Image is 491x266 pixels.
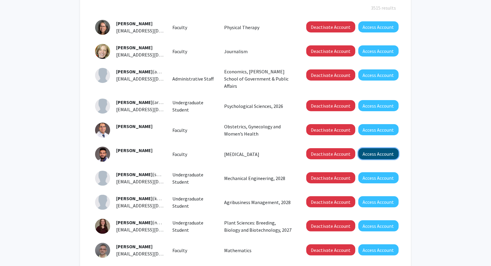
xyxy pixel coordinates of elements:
[306,21,355,32] button: Deactivate Account
[168,151,220,158] div: Faculty
[224,247,293,254] p: Mathematics
[306,69,355,81] button: Deactivate Account
[358,244,399,255] button: Access Account
[168,171,220,185] div: Undergraduate Student
[116,99,169,105] span: (araxht)
[224,68,293,90] p: Economics, [PERSON_NAME] School of Government & Public Affairs
[95,44,110,59] img: Profile Picture
[116,195,153,201] span: [PERSON_NAME]
[116,69,177,75] span: (abbottkm)
[224,199,293,206] p: Agribusiness Management, 2028
[168,219,220,234] div: Undergraduate Student
[95,243,110,258] img: Profile Picture
[224,151,293,158] p: [MEDICAL_DATA]
[224,219,293,234] p: Plant Sciences: Breeding, Biology and Biotechnology, 2027
[168,48,220,55] div: Faculty
[358,196,399,207] button: Access Account
[306,220,355,231] button: Deactivate Account
[358,172,399,183] button: Access Account
[306,244,355,255] button: Deactivate Account
[116,243,153,249] span: [PERSON_NAME]
[358,69,399,81] button: Access Account
[306,100,355,111] button: Deactivate Account
[116,171,168,177] span: (sancg)
[95,195,110,210] img: Profile Picture
[95,20,110,35] img: Profile Picture
[306,148,355,159] button: Deactivate Account
[116,219,172,225] span: (nma394)
[116,227,190,233] span: [EMAIL_ADDRESS][DOMAIN_NAME]
[116,44,153,50] span: [PERSON_NAME]
[116,147,153,153] span: [PERSON_NAME]
[116,123,153,129] span: [PERSON_NAME]
[116,99,153,105] span: [PERSON_NAME]
[116,219,153,225] span: [PERSON_NAME]
[306,196,355,207] button: Deactivate Account
[116,28,214,34] span: [EMAIL_ADDRESS][DOMAIN_NAME][US_STATE]
[95,123,110,138] img: Profile Picture
[95,99,110,114] img: Profile Picture
[5,239,26,261] iframe: Chat
[168,247,220,254] div: Faculty
[116,106,190,112] span: [EMAIL_ADDRESS][DOMAIN_NAME]
[358,100,399,111] button: Access Account
[168,99,220,113] div: Undergraduate Student
[224,48,293,55] p: Journalism
[168,195,220,209] div: Undergraduate Student
[168,24,220,31] div: Faculty
[306,124,355,135] button: Deactivate Account
[306,172,355,183] button: Deactivate Account
[95,68,110,83] img: Profile Picture
[168,75,220,82] div: Administrative Staff
[116,179,190,185] span: [EMAIL_ADDRESS][DOMAIN_NAME]
[116,76,190,82] span: [EMAIL_ADDRESS][DOMAIN_NAME]
[116,203,190,209] span: [EMAIL_ADDRESS][DOMAIN_NAME]
[95,147,110,162] img: Profile Picture
[358,21,399,32] button: Access Account
[116,69,153,75] span: [PERSON_NAME]
[358,124,399,135] button: Access Account
[168,127,220,134] div: Faculty
[116,251,190,257] span: [EMAIL_ADDRESS][DOMAIN_NAME]
[358,45,399,57] button: Access Account
[91,4,400,11] div: 3515 results
[116,20,153,26] span: [PERSON_NAME]
[116,195,168,201] span: (ka2qp)
[116,171,153,177] span: [PERSON_NAME]
[95,171,110,186] img: Profile Picture
[95,219,110,234] img: Profile Picture
[116,52,190,58] span: [EMAIL_ADDRESS][DOMAIN_NAME]
[224,175,293,182] p: Mechanical Engineering, 2028
[224,123,293,137] p: Obstetrics, Gynecology and Women’s Health
[358,148,399,159] button: Access Account
[224,24,293,31] p: Physical Therapy
[306,45,355,57] button: Deactivate Account
[358,220,399,231] button: Access Account
[224,102,293,110] p: Psychological Sciences, 2026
